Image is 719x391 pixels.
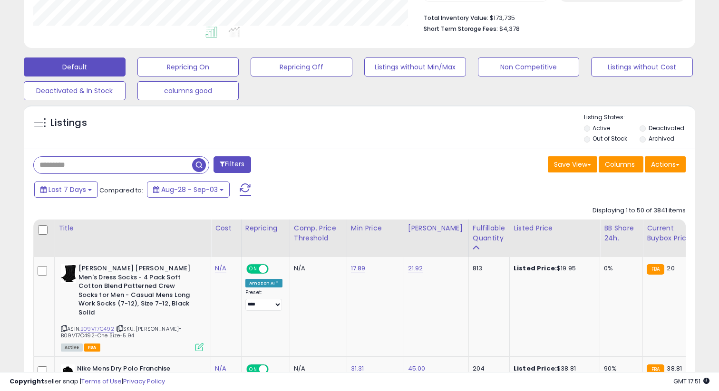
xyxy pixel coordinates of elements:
b: Total Inventory Value: [424,14,488,22]
button: Default [24,57,126,76]
p: Listing States: [584,113,696,122]
a: N/A [215,264,226,273]
a: 21.92 [408,264,423,273]
label: Archived [649,134,674,143]
span: 2025-09-11 17:51 GMT [673,377,709,386]
span: Aug-28 - Sep-03 [161,185,218,194]
span: All listings currently available for purchase on Amazon [61,343,83,352]
button: Actions [645,156,686,172]
button: Listings without Cost [591,57,693,76]
div: N/A [294,264,340,273]
div: Amazon AI * [245,279,282,287]
span: Compared to: [99,186,143,195]
div: Repricing [245,223,286,233]
button: Repricing Off [251,57,352,76]
span: Columns [605,160,635,169]
a: Terms of Use [81,377,122,386]
button: Non Competitive [478,57,580,76]
span: $4,378 [499,24,520,33]
span: FBA [84,343,100,352]
a: B09VT7C492 [80,325,114,333]
div: Fulfillable Quantity [473,223,505,243]
div: 0% [604,264,635,273]
button: Columns [599,156,643,172]
div: seller snap | | [10,377,165,386]
a: Privacy Policy [123,377,165,386]
button: Repricing On [137,57,239,76]
span: ON [247,265,259,273]
span: | SKU: [PERSON_NAME]-B09VT7C492-One Size-5.94 [61,325,182,339]
b: Short Term Storage Fees: [424,25,498,33]
button: Deactivated & In Stock [24,81,126,100]
div: Min Price [351,223,400,233]
strong: Copyright [10,377,44,386]
div: Title [58,223,207,233]
button: Last 7 Days [34,181,98,198]
div: [PERSON_NAME] [408,223,465,233]
div: BB Share 24h. [604,223,639,243]
b: Listed Price: [514,264,557,273]
label: Deactivated [649,124,684,132]
span: 20 [667,264,674,273]
button: Save View [548,156,597,172]
div: $19.95 [514,264,593,273]
div: 813 [473,264,502,273]
span: OFF [267,265,282,273]
button: Listings without Min/Max [364,57,466,76]
b: [PERSON_NAME] [PERSON_NAME] Men's Dress Socks - 4 Pack Soft Cotton Blend Patterned Crew Socks for... [78,264,194,319]
div: Current Buybox Price [647,223,696,243]
a: 17.89 [351,264,366,273]
div: ASIN: [61,264,204,350]
label: Out of Stock [593,134,627,143]
div: Comp. Price Threshold [294,223,343,243]
button: Filters [214,156,251,173]
h5: Listings [50,116,87,130]
span: Last 7 Days [49,185,86,194]
div: Preset: [245,289,282,311]
li: $173,735 [424,11,679,23]
div: Listed Price [514,223,596,233]
img: 31vSvFdEMYL._SL40_.jpg [61,264,76,283]
small: FBA [647,264,664,275]
button: columns good [137,81,239,100]
button: Aug-28 - Sep-03 [147,181,230,198]
div: Displaying 1 to 50 of 3841 items [593,206,686,215]
div: Cost [215,223,237,233]
label: Active [593,124,610,132]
